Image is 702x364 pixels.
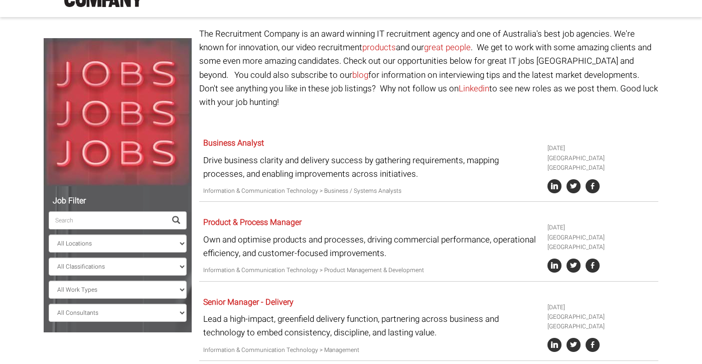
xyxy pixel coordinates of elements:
[547,303,655,312] li: [DATE]
[459,82,489,95] a: Linkedin
[203,233,540,260] p: Own and optimise products and processes, driving commercial performance, operational efficiency, ...
[203,186,540,196] p: Information & Communication Technology > Business / Systems Analysts
[203,216,302,228] a: Product & Process Manager
[203,345,540,355] p: Information & Communication Technology > Management
[547,144,655,153] li: [DATE]
[203,154,540,181] p: Drive business clarity and delivery success by gathering requirements, mapping processes, and ena...
[203,296,294,308] a: Senior Manager - Delivery
[547,223,655,232] li: [DATE]
[49,197,187,206] h5: Job Filter
[203,266,540,275] p: Information & Communication Technology > Product Management & Development
[547,154,655,173] li: [GEOGRAPHIC_DATA] [GEOGRAPHIC_DATA]
[203,312,540,339] p: Lead a high-impact, greenfield delivery function, partnering across business and technology to em...
[362,41,396,54] a: products
[547,233,655,252] li: [GEOGRAPHIC_DATA] [GEOGRAPHIC_DATA]
[203,137,264,149] a: Business Analyst
[49,211,166,229] input: Search
[352,69,368,81] a: blog
[44,38,192,186] img: Jobs, Jobs, Jobs
[547,312,655,331] li: [GEOGRAPHIC_DATA] [GEOGRAPHIC_DATA]
[424,41,471,54] a: great people
[199,27,658,109] p: The Recruitment Company is an award winning IT recruitment agency and one of Australia's best job...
